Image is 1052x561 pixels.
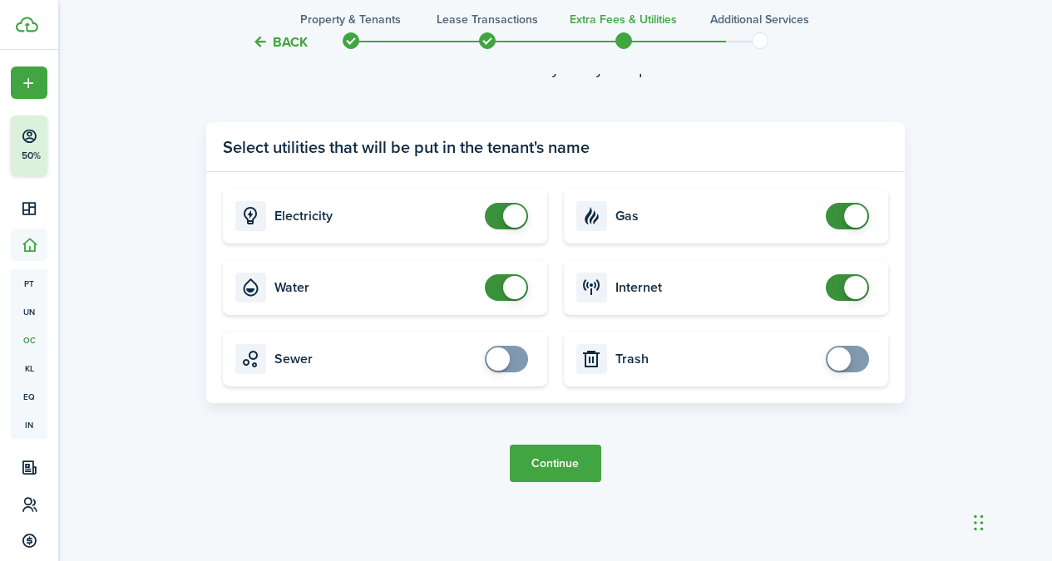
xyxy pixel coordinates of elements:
h3: Extra fees & Utilities [570,11,677,28]
iframe: Chat Widget [969,481,1052,561]
button: Open menu [11,66,47,99]
h3: Lease Transactions [437,11,538,28]
card-title: Electricity [274,209,477,224]
button: Back [252,33,308,51]
a: un [11,298,47,326]
a: oc [11,326,47,354]
a: in [11,411,47,439]
h3: Property & Tenants [300,11,401,28]
button: Continue [510,445,601,482]
card-title: Gas [615,209,817,224]
card-title: Sewer [274,352,477,367]
img: TenantCloud [16,17,38,32]
div: Drag [974,498,984,548]
h3: Additional Services [710,11,809,28]
a: eq [11,382,47,411]
button: 50% [11,116,149,175]
card-title: Trash [615,352,817,367]
card-title: Internet [615,280,817,295]
a: kl [11,354,47,382]
card-title: Water [274,280,477,295]
panel-main-title: Select utilities that will be put in the tenant's name [223,135,590,160]
p: 50% [21,149,42,163]
a: pt [11,269,47,298]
